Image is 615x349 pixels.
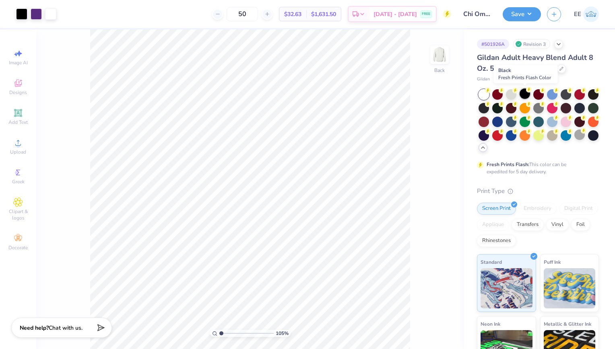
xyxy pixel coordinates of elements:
[559,203,598,215] div: Digital Print
[477,187,599,196] div: Print Type
[503,7,541,21] button: Save
[574,6,599,22] a: EE
[227,7,258,21] input: – –
[481,268,532,308] img: Standard
[546,219,569,231] div: Vinyl
[544,258,561,266] span: Puff Ink
[276,330,289,337] span: 105 %
[8,244,28,251] span: Decorate
[477,76,490,83] span: Gildan
[10,149,26,155] span: Upload
[9,60,28,66] span: Image AI
[431,47,448,63] img: Back
[434,67,445,74] div: Back
[512,219,544,231] div: Transfers
[544,320,591,328] span: Metallic & Glitter Ink
[487,161,529,168] strong: Fresh Prints Flash:
[477,53,593,73] span: Gildan Adult Heavy Blend Adult 8 Oz. 50/50 Fleece Crew
[481,320,500,328] span: Neon Ink
[571,219,590,231] div: Foil
[477,203,516,215] div: Screen Print
[457,6,497,22] input: Untitled Design
[20,324,49,332] strong: Need help?
[481,258,502,266] span: Standard
[498,74,551,81] span: Fresh Prints Flash Color
[487,161,586,175] div: This color can be expedited for 5 day delivery.
[477,39,509,49] div: # 501926A
[574,10,581,19] span: EE
[583,6,599,22] img: Ella Eskridge
[422,11,430,17] span: FREE
[477,235,516,247] div: Rhinestones
[284,10,301,18] span: $32.63
[544,268,596,308] img: Puff Ink
[8,119,28,125] span: Add Text
[311,10,336,18] span: $1,631.50
[513,39,550,49] div: Revision 3
[9,89,27,96] span: Designs
[12,179,25,185] span: Greek
[518,203,557,215] div: Embroidery
[374,10,417,18] span: [DATE] - [DATE]
[49,324,83,332] span: Chat with us.
[4,208,32,221] span: Clipart & logos
[477,219,509,231] div: Applique
[494,65,558,83] div: Black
